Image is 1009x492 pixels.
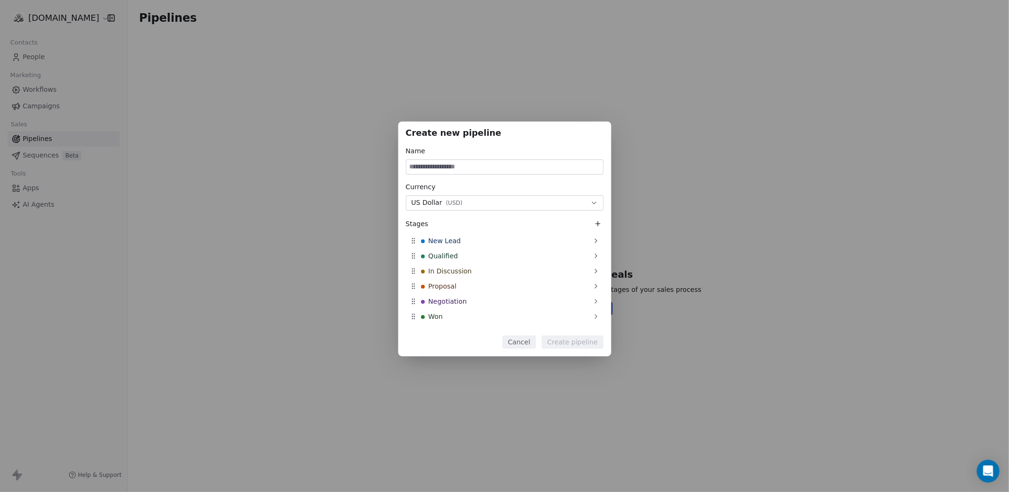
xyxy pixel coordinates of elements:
[412,198,442,208] span: US Dollar
[15,15,23,23] img: logo_orange.svg
[502,335,536,349] button: Cancel
[429,236,461,246] span: New Lead
[36,56,85,62] div: Domain Overview
[406,324,604,339] div: Lost
[429,266,472,276] span: In Discussion
[406,182,604,192] div: Currency
[406,219,429,228] span: Stages
[105,56,159,62] div: Keywords by Traffic
[406,264,604,279] div: In Discussion
[25,25,104,32] div: Domain: [DOMAIN_NAME]
[429,281,456,291] span: Proposal
[15,25,23,32] img: website_grey.svg
[26,15,46,23] div: v 4.0.25
[406,279,604,294] div: Proposal
[429,327,442,336] span: Lost
[406,146,604,156] div: Name
[429,297,467,306] span: Negotiation
[406,233,604,248] div: New Lead
[26,55,33,62] img: tab_domain_overview_orange.svg
[429,312,443,321] span: Won
[406,309,604,324] div: Won
[429,251,458,261] span: Qualified
[446,199,463,207] span: ( USD )
[406,129,604,139] h1: Create new pipeline
[406,195,604,211] button: US Dollar(USD)
[406,294,604,309] div: Negotiation
[406,248,604,264] div: Qualified
[94,55,102,62] img: tab_keywords_by_traffic_grey.svg
[542,335,604,349] button: Create pipeline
